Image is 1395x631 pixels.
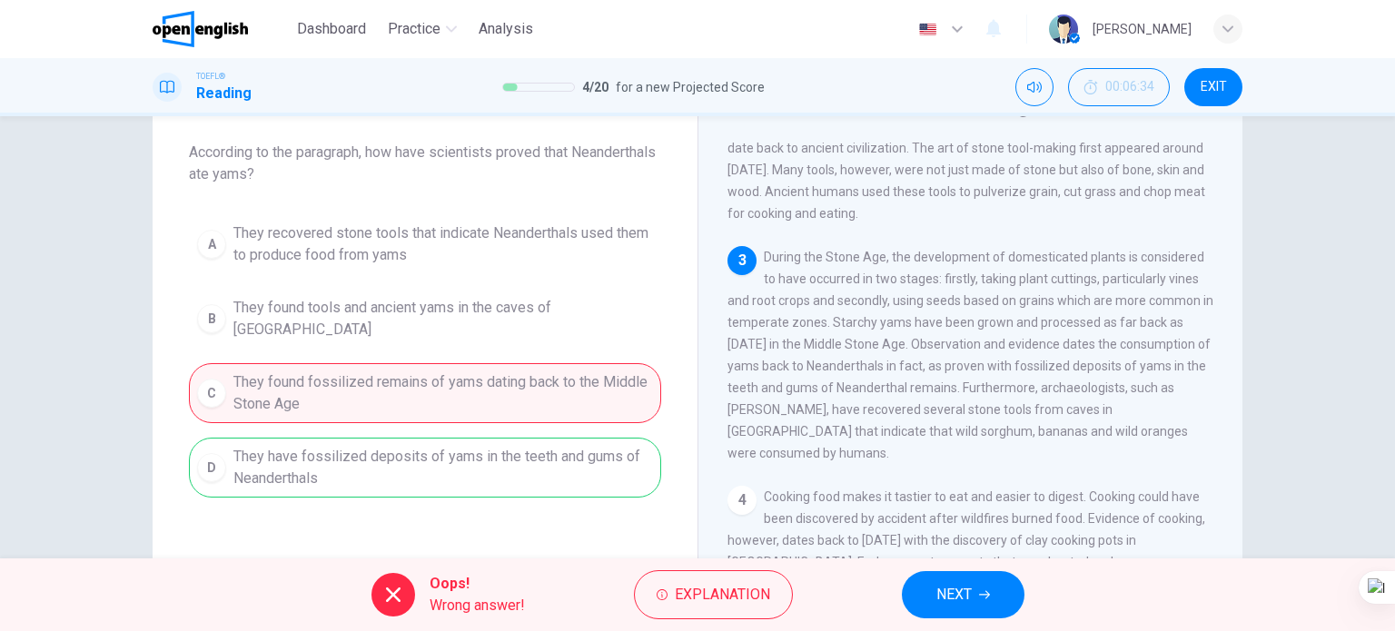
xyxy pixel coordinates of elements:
[196,83,252,104] h1: Reading
[430,595,525,616] span: Wrong answer!
[727,486,757,515] div: 4
[902,571,1024,618] button: NEXT
[1201,80,1227,94] span: EXIT
[1049,15,1078,44] img: Profile picture
[471,13,540,45] button: Analysis
[1093,18,1192,40] div: [PERSON_NAME]
[153,11,290,47] a: OpenEnglish logo
[727,246,757,275] div: 3
[675,582,770,607] span: Explanation
[196,70,225,83] span: TOEFL®
[381,13,464,45] button: Practice
[1184,68,1242,106] button: EXIT
[727,75,1205,221] span: The vast caverns of Lascaux, discovered in [DATE], reveal the earliest human works of art. Along ...
[153,11,248,47] img: OpenEnglish logo
[916,23,939,36] img: en
[727,250,1213,460] span: During the Stone Age, the development of domesticated plants is considered to have occurred in tw...
[189,142,661,185] span: According to the paragraph, how have scientists proved that Neanderthals ate yams?
[388,18,440,40] span: Practice
[479,18,533,40] span: Analysis
[297,18,366,40] span: Dashboard
[936,582,972,607] span: NEXT
[634,570,793,619] button: Explanation
[1068,68,1170,106] button: 00:06:34
[430,573,525,595] span: Oops!
[1068,68,1170,106] div: Hide
[290,13,373,45] button: Dashboard
[1105,80,1154,94] span: 00:06:34
[616,76,765,98] span: for a new Projected Score
[1015,68,1054,106] div: Mute
[582,76,608,98] span: 4 / 20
